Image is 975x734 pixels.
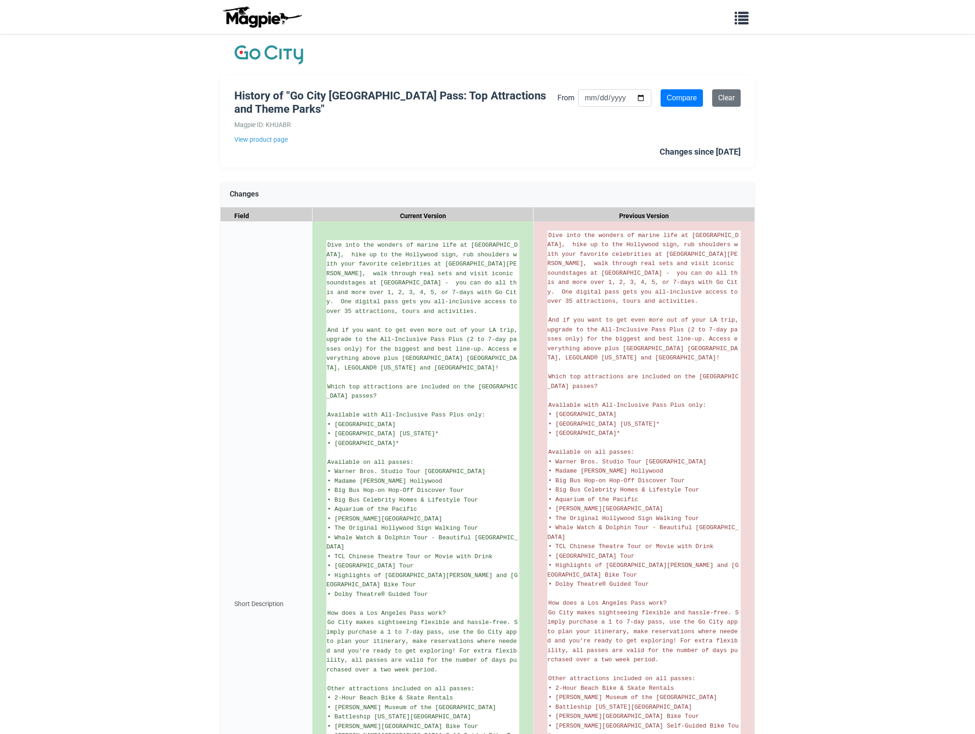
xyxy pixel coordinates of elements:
[547,373,738,390] span: Which top attractions are included on the [GEOGRAPHIC_DATA] passes?
[660,145,741,159] div: Changes since [DATE]
[712,89,741,107] a: Clear
[547,524,738,541] span: • Whale Watch & Dolphin Tour - Beautiful [GEOGRAPHIC_DATA]
[313,208,534,225] div: Current Version
[234,120,557,130] div: Magpie ID: KHUABR
[327,591,428,598] span: • Dolby Theatre® Guided Tour
[221,181,754,208] div: Changes
[548,543,714,550] span: • TCL Chinese Theatre Tour or Movie with Drink
[234,134,557,144] a: View product page
[327,525,478,532] span: • The Original Hollywood Sign Walking Tour
[547,232,741,305] span: Dive into the wonders of marine life at [GEOGRAPHIC_DATA], hike up to the Hollywood sign, rub sho...
[327,478,442,485] span: • Madame [PERSON_NAME] Hollywood​
[327,440,399,447] span: • [GEOGRAPHIC_DATA]*
[327,704,496,711] span: • [PERSON_NAME] Museum of the [GEOGRAPHIC_DATA]
[326,383,517,400] span: Which top attractions are included on the [GEOGRAPHIC_DATA] passes?
[548,685,674,692] span: • 2-Hour Beach Bike & Skate Rentals
[548,449,634,456] span: Available on all passes:
[548,458,706,465] span: • Warner Bros. Studio Tour​ [GEOGRAPHIC_DATA]
[534,208,754,225] div: Previous Version
[234,43,303,66] img: Company Logo
[548,553,634,560] span: • [GEOGRAPHIC_DATA] Tour
[327,468,485,475] span: • Warner Bros. Studio Tour​ [GEOGRAPHIC_DATA]
[548,515,699,522] span: • The Original Hollywood Sign Walking Tour
[326,619,520,673] span: Go City makes sightseeing flexible and hassle-free. Simply purchase a 1 to 7-day pass, use the Go...
[327,411,485,418] span: Available with All-Inclusive Pass Plus only:
[327,487,464,494] span: • Big Bus Hop-on Hop-Off Discover Tour​
[548,600,667,607] span: How does a Los Angeles Pass work?
[326,534,517,551] span: • Whale Watch & Dolphin Tour - Beautiful [GEOGRAPHIC_DATA]
[326,572,517,589] span: • Highlights of [GEOGRAPHIC_DATA][PERSON_NAME] and [GEOGRAPHIC_DATA] Bike Tour
[557,92,575,104] label: From
[547,317,742,361] span: And if you want to get even more out of your LA trip, upgrade to the All-Inclusive Pass Plus (2 t...
[221,6,303,28] img: logo-ab69f6fb50320c5b225c76a69d11143b.png
[326,327,521,371] span: And if you want to get even more out of your LA trip, upgrade to the All-Inclusive Pass Plus (2 t...
[327,553,493,560] span: • TCL Chinese Theatre Tour or Movie with Drink
[327,459,413,466] span: Available on all passes:
[548,675,696,682] span: Other attractions included on all passes:
[327,506,417,513] span: • Aquarium of the Pacific
[327,515,442,522] span: • [PERSON_NAME][GEOGRAPHIC_DATA]
[547,562,738,578] span: • Highlights of [GEOGRAPHIC_DATA][PERSON_NAME] and [GEOGRAPHIC_DATA] Bike Tour
[548,411,616,418] span: • [GEOGRAPHIC_DATA]
[548,496,638,503] span: • Aquarium of the Pacific
[326,242,520,315] span: Dive into the wonders of marine life at [GEOGRAPHIC_DATA], hike up to the Hollywood sign, rub sho...
[234,89,557,116] h1: History of "Go City [GEOGRAPHIC_DATA] Pass: Top Attractions and Theme Parks"
[548,505,663,512] span: • [PERSON_NAME][GEOGRAPHIC_DATA]
[548,581,649,588] span: • Dolby Theatre® Guided Tour
[548,468,663,474] span: • Madame [PERSON_NAME] Hollywood​
[548,713,699,720] span: • [PERSON_NAME][GEOGRAPHIC_DATA] Bike Tour
[327,723,478,730] span: • [PERSON_NAME][GEOGRAPHIC_DATA] Bike Tour
[327,610,446,617] span: How does a Los Angeles Pass work?
[547,609,741,664] span: Go City makes sightseeing flexible and hassle-free. Simply purchase a 1 to 7-day pass, use the Go...
[327,685,475,692] span: Other attractions included on all passes:
[548,486,699,493] span: • Big Bus Celebrity Homes & Lifestyle Tour​
[661,89,703,107] input: Compare
[548,477,685,484] span: • Big Bus Hop-on Hop-Off Discover Tour​
[548,430,620,437] span: • [GEOGRAPHIC_DATA]*
[548,694,717,701] span: • [PERSON_NAME] Museum of the [GEOGRAPHIC_DATA]
[327,713,471,720] span: • Battleship [US_STATE][GEOGRAPHIC_DATA]
[221,208,313,225] div: Field
[548,421,660,428] span: • [GEOGRAPHIC_DATA] [US_STATE]*
[327,497,478,503] span: • Big Bus Celebrity Homes & Lifestyle Tour​
[548,704,692,711] span: • Battleship [US_STATE][GEOGRAPHIC_DATA]
[327,421,395,428] span: • [GEOGRAPHIC_DATA]
[327,430,439,437] span: • [GEOGRAPHIC_DATA] [US_STATE]*
[327,694,453,701] span: • 2-Hour Beach Bike & Skate Rentals
[327,562,413,569] span: • [GEOGRAPHIC_DATA] Tour
[548,402,706,409] span: Available with All-Inclusive Pass Plus only:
